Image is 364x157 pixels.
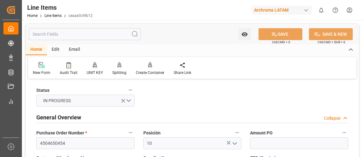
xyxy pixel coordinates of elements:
[314,3,328,17] button: show 0 new notifications
[60,70,77,76] div: Audit Trail
[126,86,135,94] button: Status
[259,28,302,40] button: SAVE
[36,87,49,94] span: Status
[318,40,345,44] span: Ctrl/CMD + Shift + S
[36,113,81,122] h2: General Overview
[143,130,161,136] span: Posición
[174,70,191,76] div: Share Link
[64,44,85,55] div: Email
[29,28,141,40] input: Search Fields
[27,13,38,18] a: Home
[252,6,312,15] div: Archroma LATAM
[26,44,47,55] div: Home
[112,70,126,76] div: Splitting
[33,70,50,76] div: New Form
[309,28,353,40] button: SAVE & NEW
[143,137,242,149] input: Type to search/select
[36,95,135,107] button: open menu
[136,70,164,76] div: Create Container
[47,44,64,55] div: Edit
[40,97,74,104] span: IN PROGRESS
[238,28,251,40] button: open menu
[272,40,290,44] span: Ctrl/CMD + S
[340,128,348,137] button: Amount PO
[230,139,239,148] button: open menu
[328,3,342,17] button: Help Center
[87,70,103,76] div: UNIT KEY
[126,128,135,137] button: Purchase Order Number *
[250,130,273,136] span: Amount PO
[233,128,241,137] button: Posición
[324,115,341,122] div: Collapse
[252,4,314,16] button: Archroma LATAM
[27,3,93,12] div: Line Items
[44,13,62,18] a: Line Items
[36,130,87,136] span: Purchase Order Number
